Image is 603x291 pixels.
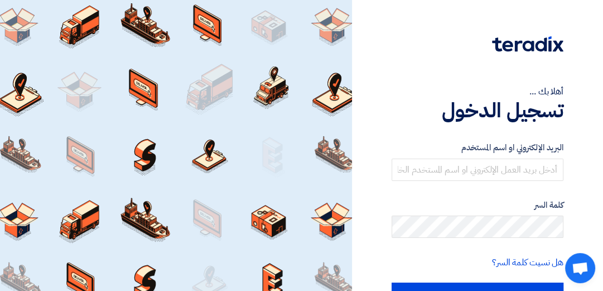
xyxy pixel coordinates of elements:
[392,199,563,212] label: كلمة السر
[392,141,563,154] label: البريد الإلكتروني او اسم المستخدم
[392,85,563,98] div: أهلا بك ...
[492,256,563,269] a: هل نسيت كلمة السر؟
[392,159,563,181] input: أدخل بريد العمل الإلكتروني او اسم المستخدم الخاص بك ...
[492,36,563,52] img: Teradix logo
[392,98,563,123] h1: تسجيل الدخول
[565,253,595,283] div: Open chat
